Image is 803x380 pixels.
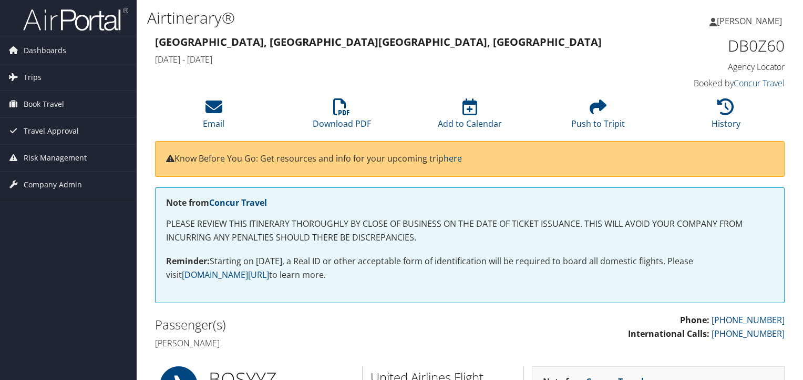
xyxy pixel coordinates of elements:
[680,314,709,326] strong: Phone:
[444,153,462,164] a: here
[203,104,224,129] a: Email
[24,37,66,64] span: Dashboards
[24,91,64,117] span: Book Travel
[155,35,602,49] strong: [GEOGRAPHIC_DATA], [GEOGRAPHIC_DATA] [GEOGRAPHIC_DATA], [GEOGRAPHIC_DATA]
[24,145,87,171] span: Risk Management
[639,35,785,57] h1: DB0Z60
[24,118,79,144] span: Travel Approval
[24,172,82,198] span: Company Admin
[717,15,782,27] span: [PERSON_NAME]
[166,255,774,282] p: Starting on [DATE], a Real ID or other acceptable form of identification will be required to boar...
[639,61,785,73] h4: Agency Locator
[166,152,774,166] p: Know Before You Go: Get resources and info for your upcoming trip
[639,77,785,89] h4: Booked by
[182,269,269,281] a: [DOMAIN_NAME][URL]
[209,197,267,208] a: Concur Travel
[23,7,128,32] img: airportal-logo.png
[147,7,578,29] h1: Airtinerary®
[712,328,785,339] a: [PHONE_NUMBER]
[712,104,740,129] a: History
[24,64,42,91] span: Trips
[313,104,371,129] a: Download PDF
[734,77,785,89] a: Concur Travel
[166,217,774,244] p: PLEASE REVIEW THIS ITINERARY THOROUGHLY BY CLOSE OF BUSINESS ON THE DATE OF TICKET ISSUANCE. THIS...
[166,255,210,267] strong: Reminder:
[155,337,462,349] h4: [PERSON_NAME]
[712,314,785,326] a: [PHONE_NUMBER]
[166,197,267,208] strong: Note from
[628,328,709,339] strong: International Calls:
[155,54,623,65] h4: [DATE] - [DATE]
[709,5,792,37] a: [PERSON_NAME]
[438,104,502,129] a: Add to Calendar
[155,316,462,334] h2: Passenger(s)
[571,104,625,129] a: Push to Tripit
